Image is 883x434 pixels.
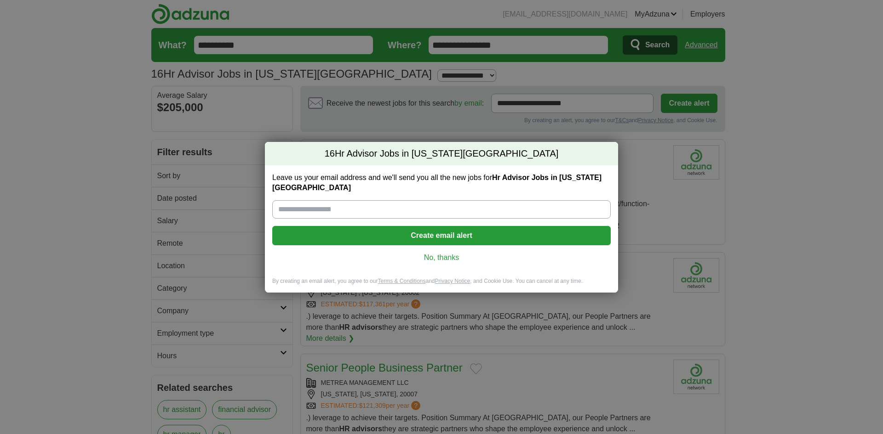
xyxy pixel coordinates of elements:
[435,278,470,284] a: Privacy Notice
[272,173,611,193] label: Leave us your email address and we'll send you all the new jobs for
[378,278,425,284] a: Terms & Conditions
[325,147,335,160] span: 16
[265,277,618,293] div: By creating an email alert, you agree to our and , and Cookie Use. You can cancel at any time.
[265,142,618,166] h2: Hr Advisor Jobs in [US_STATE][GEOGRAPHIC_DATA]
[280,253,603,263] a: No, thanks
[272,226,611,245] button: Create email alert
